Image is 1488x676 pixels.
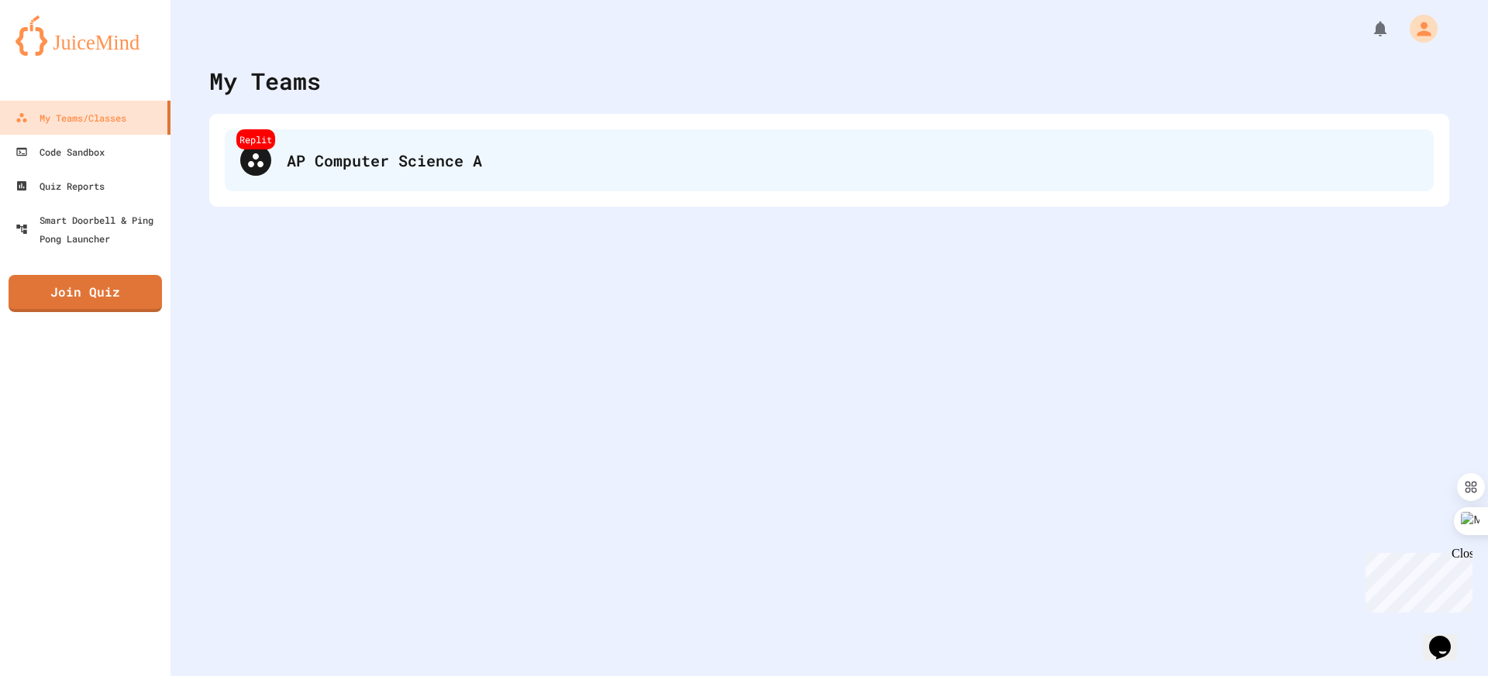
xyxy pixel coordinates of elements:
div: My Teams [209,63,321,98]
div: My Account [1393,11,1441,46]
iframe: chat widget [1423,614,1472,661]
div: AP Computer Science A [287,149,1418,172]
a: Join Quiz [9,275,162,312]
div: My Notifications [1342,15,1393,42]
iframe: chat widget [1359,547,1472,613]
div: Smart Doorbell & Ping Pong Launcher [15,211,164,248]
img: logo-orange.svg [15,15,155,56]
div: Quiz Reports [15,177,105,195]
div: Code Sandbox [15,142,105,161]
div: Chat with us now!Close [6,6,107,98]
div: ReplitAP Computer Science A [225,129,1434,191]
div: Replit [236,129,275,149]
div: My Teams/Classes [15,108,126,127]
